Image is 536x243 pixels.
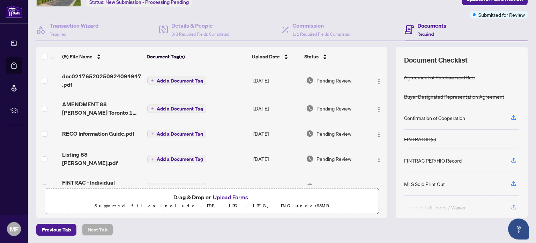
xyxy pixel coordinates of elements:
[50,31,66,37] span: Required
[49,202,374,210] p: Supported files include .PDF, .JPG, .JPEG, .PNG under 25 MB
[252,53,280,60] span: Upload Date
[157,78,203,83] span: Add a Document Tag
[36,224,76,236] button: Previous Tab
[317,183,351,191] span: Pending Review
[478,11,525,19] span: Submitted for Review
[376,157,382,163] img: Logo
[62,178,141,195] span: FINTRAC - Individual Identification Information Record _ [PERSON_NAME].pdf
[373,181,385,192] button: Logo
[150,107,154,110] span: plus
[251,145,303,173] td: [DATE]
[404,180,445,188] div: MLS Sold Print Out
[306,183,314,191] img: Document Status
[376,79,382,84] img: Logo
[249,47,301,66] th: Upload Date
[157,157,203,162] span: Add a Document Tag
[317,155,351,163] span: Pending Review
[306,77,314,84] img: Document Status
[42,224,71,235] span: Previous Tab
[304,53,319,60] span: Status
[306,130,314,137] img: Document Status
[404,135,436,143] div: FINTRAC ID(s)
[150,79,154,83] span: plus
[317,130,351,137] span: Pending Review
[376,107,382,112] img: Logo
[171,31,229,37] span: 3/3 Required Fields Completed
[147,183,206,192] button: Add a Document Tag
[62,150,141,167] span: Listing 88 [PERSON_NAME].pdf
[251,122,303,145] td: [DATE]
[404,73,475,81] div: Agreement of Purchase and Sale
[144,47,250,66] th: Document Tag(s)
[45,188,379,214] span: Drag & Drop orUpload FormsSupported files include .PDF, .JPG, .JPEG, .PNG under25MB
[306,105,314,112] img: Document Status
[508,219,529,240] button: Open asap
[317,77,351,84] span: Pending Review
[6,5,22,18] img: logo
[404,93,504,100] div: Buyer Designated Representation Agreement
[251,66,303,94] td: [DATE]
[147,155,206,163] button: Add a Document Tag
[62,72,141,89] span: doc02176520250924094947.pdf
[59,47,144,66] th: (9) File Name
[373,153,385,164] button: Logo
[157,185,203,190] span: Add a Document Tag
[404,114,465,122] div: Confirmation of Cooperation
[417,21,446,30] h4: Documents
[373,75,385,86] button: Logo
[373,103,385,114] button: Logo
[10,224,18,234] span: MF
[147,183,206,191] button: Add a Document Tag
[376,132,382,137] img: Logo
[306,155,314,163] img: Document Status
[317,105,351,112] span: Pending Review
[157,106,203,111] span: Add a Document Tag
[62,129,134,138] span: RECO Information Guide.pdf
[292,31,350,37] span: 1/1 Required Fields Completed
[171,21,229,30] h4: Details & People
[373,128,385,139] button: Logo
[211,193,250,202] button: Upload Forms
[147,155,206,164] button: Add a Document Tag
[147,130,206,138] button: Add a Document Tag
[62,100,141,117] span: AMENDMENT 88 [PERSON_NAME] Toronto 1 1.pdf
[292,21,350,30] h4: Commission
[251,94,303,122] td: [DATE]
[150,132,154,136] span: plus
[404,157,462,164] div: FINTRAC PEP/HIO Record
[173,193,250,202] span: Drag & Drop or
[251,173,303,201] td: [DATE]
[301,47,367,66] th: Status
[157,131,203,136] span: Add a Document Tag
[147,105,206,113] button: Add a Document Tag
[62,53,92,60] span: (9) File Name
[147,77,206,85] button: Add a Document Tag
[404,55,468,65] span: Document Checklist
[417,31,434,37] span: Required
[82,224,113,236] button: Next Tab
[50,21,99,30] h4: Transaction Wizard
[147,129,206,138] button: Add a Document Tag
[150,157,154,161] span: plus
